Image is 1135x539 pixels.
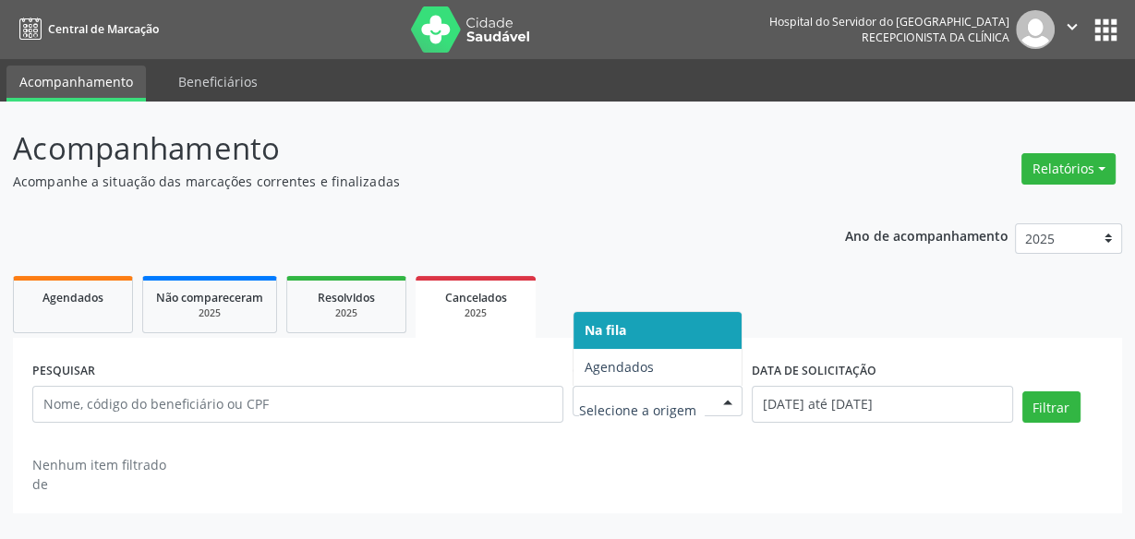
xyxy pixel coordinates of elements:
[845,223,1008,246] p: Ano de acompanhamento
[429,306,523,320] div: 2025
[32,474,166,494] div: de
[13,172,790,191] p: Acompanhe a situação das marcações correntes e finalizadas
[1090,14,1122,46] button: apps
[165,66,271,98] a: Beneficiários
[1021,153,1116,185] button: Relatórios
[769,14,1009,30] div: Hospital do Servidor do [GEOGRAPHIC_DATA]
[32,357,95,386] label: PESQUISAR
[1016,10,1055,49] img: img
[13,14,159,44] a: Central de Marcação
[13,126,790,172] p: Acompanhamento
[48,21,159,37] span: Central de Marcação
[156,306,263,320] div: 2025
[32,386,563,423] input: Nome, código do beneficiário ou CPF
[32,455,166,474] div: Nenhum item filtrado
[752,386,1012,423] input: Selecione um intervalo
[585,358,654,376] span: Agendados
[579,392,706,429] input: Selecione a origem
[1062,17,1082,37] i: 
[445,290,507,305] span: Cancelados
[318,290,375,305] span: Resolvidos
[156,290,263,305] span: Não compareceram
[585,321,626,339] span: Na fila
[752,357,876,386] label: DATA DE SOLICITAÇÃO
[6,66,146,102] a: Acompanhamento
[42,290,103,305] span: Agendados
[1055,10,1090,49] button: 
[862,30,1009,45] span: Recepcionista da clínica
[1022,391,1081,423] button: Filtrar
[300,306,392,320] div: 2025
